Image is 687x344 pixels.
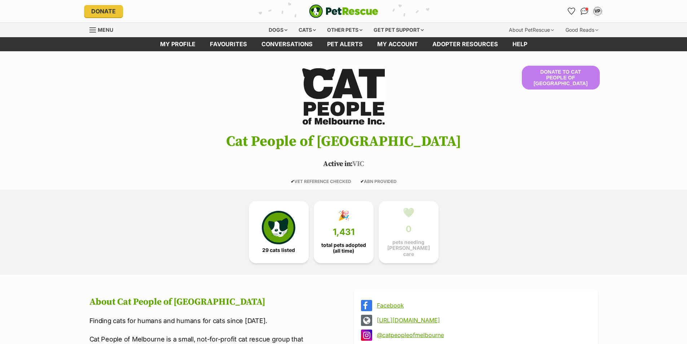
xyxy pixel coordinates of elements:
a: Donate [84,5,123,17]
a: Pet alerts [320,37,370,51]
ul: Account quick links [566,5,603,17]
button: My account [592,5,603,17]
div: Good Reads [560,23,603,37]
span: Active in: [323,160,352,169]
a: My account [370,37,425,51]
span: pets needing [PERSON_NAME] care [385,239,432,257]
a: Menu [89,23,118,36]
a: Adopter resources [425,37,505,51]
span: 1,431 [333,227,354,237]
a: 💚 0 pets needing [PERSON_NAME] care [379,201,439,263]
a: Help [505,37,534,51]
span: VET REFERENCE CHECKED [291,179,351,184]
a: My profile [153,37,203,51]
a: Facebook [377,302,588,309]
a: Favourites [203,37,254,51]
h2: About Cat People of [GEOGRAPHIC_DATA] [89,297,334,308]
span: 0 [406,224,411,234]
a: conversations [254,37,320,51]
p: VIC [79,159,609,170]
a: Favourites [566,5,577,17]
a: 🎉 1,431 total pets adopted (all time) [314,201,374,263]
span: Menu [98,27,113,33]
div: 🎉 [338,210,349,221]
button: Donate to Cat People of [GEOGRAPHIC_DATA] [522,66,600,90]
a: Conversations [579,5,590,17]
h1: Cat People of [GEOGRAPHIC_DATA] [79,134,609,149]
a: PetRescue [309,4,378,18]
div: Cats [294,23,321,37]
span: ABN PROVIDED [360,179,397,184]
div: 💚 [403,207,414,218]
img: logo-e224e6f780fb5917bec1dbf3a21bbac754714ae5b6737aabdf751b685950b380.svg [309,4,378,18]
img: chat-41dd97257d64d25036548639549fe6c8038ab92f7586957e7f3b1b290dea8141.svg [581,8,588,15]
div: Dogs [264,23,292,37]
div: VP [594,8,601,15]
img: cat-icon-068c71abf8fe30c970a85cd354bc8e23425d12f6e8612795f06af48be43a487a.svg [262,211,295,244]
img: Cat People of Melbourne [302,66,384,127]
span: total pets adopted (all time) [320,242,367,254]
div: About PetRescue [504,23,559,37]
div: Get pet support [369,23,429,37]
div: Other pets [322,23,367,37]
p: Finding cats for humans and humans for cats since [DATE]. [89,316,334,326]
icon: ✔ [360,179,364,184]
a: @catpeopleofmelbourne [377,332,588,338]
icon: ✔ [291,179,294,184]
a: [URL][DOMAIN_NAME] [377,317,588,323]
span: 29 cats listed [262,247,295,253]
a: 29 cats listed [249,201,309,263]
